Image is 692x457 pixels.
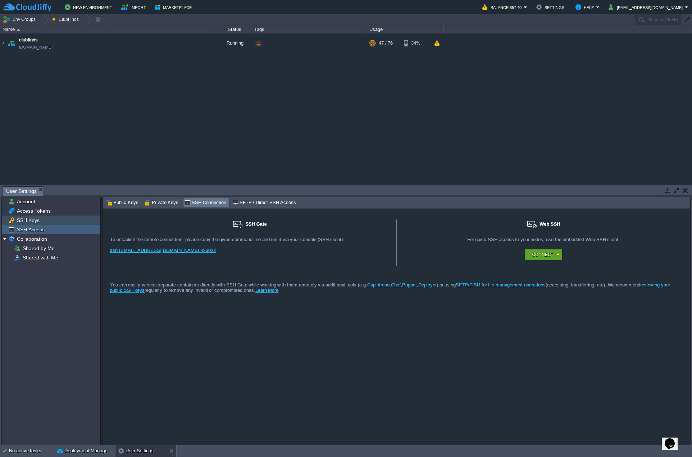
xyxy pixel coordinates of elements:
[216,33,252,53] div: Running
[21,254,59,261] a: Shared with Me
[609,3,685,12] button: [EMAIL_ADDRESS][DOMAIN_NAME]
[52,14,81,24] button: ClubFinds
[110,248,216,253] a: ssh [EMAIL_ADDRESS][DOMAIN_NAME] -p 3022
[418,282,437,288] a: Deployer
[118,447,154,454] button: User Settings
[379,33,393,53] div: 47 / 76
[252,25,367,33] div: Tags
[15,236,48,242] a: Collaboration
[482,3,524,12] button: Balance $57.40
[110,282,670,293] a: reviewing your public SSH keys
[3,3,51,12] img: CloudJiffy
[456,282,545,288] a: SFTP/FISH for file management operations
[0,33,6,53] img: AMDAwAAAACH5BAEAAAAALAAAAAABAAEAAAICRAEAOw==
[17,29,20,31] img: AMDAwAAAACH5BAEAAAAALAAAAAABAAEAAAICRAEAOw==
[106,199,138,207] span: Public Keys
[255,288,279,293] a: Learn More
[402,282,417,288] a: Puppet
[57,447,109,454] button: Deployment Manager
[65,3,114,12] button: New Environment
[6,33,17,53] img: AMDAwAAAACH5BAEAAAAALAAAAAABAAEAAAICRAEAOw==
[15,226,46,233] a: SSH Access
[367,282,390,288] a: Capistrano
[110,237,389,242] div: To establish the remote connection, please copy the given command line and run it via your consol...
[575,3,596,12] button: Help
[391,282,401,288] a: Chef
[662,428,685,450] iframe: chat widget
[121,3,148,12] button: Import
[15,208,52,214] a: Access Tokens
[245,221,267,227] span: SSH Gate
[532,251,553,258] button: Connect
[232,199,296,207] span: SFTP / Direct SSH Access
[6,187,37,196] span: User Settings
[103,266,690,295] div: You can easily access separate containers directly with SSH Gate while working with them remotely...
[368,25,443,33] div: Usage
[404,237,683,249] div: For quick SSH access to your nodes, use the embedded Web SSH client:
[145,199,179,207] span: Private Keys
[19,44,53,51] a: [DOMAIN_NAME]
[540,221,560,227] span: Web SSH
[1,25,216,33] div: Name
[15,217,41,223] a: SSH Keys
[3,14,38,24] button: Env Groups
[404,33,427,53] div: 34%
[217,25,252,33] div: Status
[19,36,38,44] a: clubfinds
[155,3,194,12] button: Marketplace
[9,445,54,457] div: No active tasks
[185,199,226,207] span: SSH Connection
[21,245,56,252] a: Shared by Me
[15,198,36,205] a: Account
[536,3,566,12] button: Settings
